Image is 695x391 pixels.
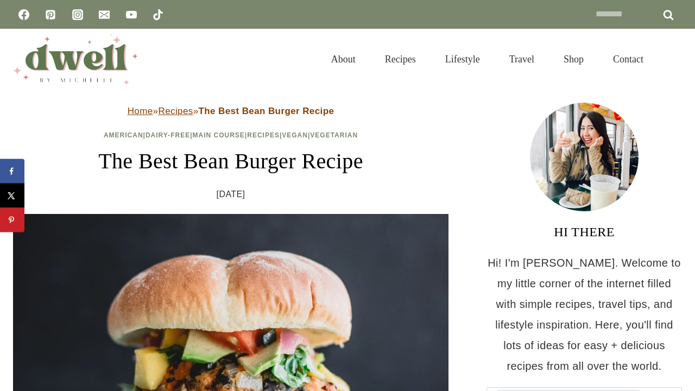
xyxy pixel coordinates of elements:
a: Contact [598,40,658,78]
a: TikTok [147,4,169,26]
a: Facebook [13,4,35,26]
a: About [317,40,370,78]
h1: The Best Bean Burger Recipe [13,145,448,178]
a: Main Course [193,131,245,139]
a: Instagram [67,4,89,26]
nav: Primary Navigation [317,40,658,78]
time: [DATE] [217,186,245,203]
h3: HI THERE [486,222,682,242]
img: DWELL by michelle [13,34,138,84]
strong: The Best Bean Burger Recipe [199,106,334,116]
a: Pinterest [40,4,61,26]
a: Dairy-Free [146,131,190,139]
a: Recipes [158,106,193,116]
a: Shop [549,40,598,78]
a: Lifestyle [431,40,495,78]
a: Home [128,106,153,116]
span: | | | | | [104,131,358,139]
a: Travel [495,40,549,78]
button: View Search Form [664,50,682,68]
a: Recipes [247,131,280,139]
a: American [104,131,143,139]
a: YouTube [121,4,142,26]
p: Hi! I'm [PERSON_NAME]. Welcome to my little corner of the internet filled with simple recipes, tr... [486,253,682,376]
a: Vegetarian [310,131,358,139]
a: Recipes [370,40,431,78]
span: » » [128,106,334,116]
a: Email [93,4,115,26]
a: Vegan [282,131,308,139]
